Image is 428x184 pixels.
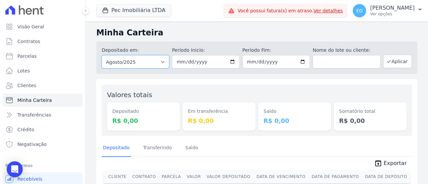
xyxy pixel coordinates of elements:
[3,79,83,92] a: Clientes
[103,170,129,183] th: Cliente
[172,47,239,54] label: Período Inicío:
[3,94,83,107] a: Minha Carteira
[370,11,415,17] p: Ver opções
[242,47,310,54] label: Período Fim:
[17,112,51,118] span: Transferências
[237,7,343,14] span: Você possui fatura(s) em atraso.
[339,108,401,115] dt: Somatório total
[3,35,83,48] a: Contratos
[3,64,83,77] a: Lotes
[102,140,131,157] a: Depositado
[347,1,428,20] button: EG [PERSON_NAME] Ver opções
[142,140,174,157] a: Transferindo
[184,170,204,183] th: Valor
[370,5,415,11] p: [PERSON_NAME]
[3,49,83,63] a: Parcelas
[384,159,407,167] span: Exportar
[362,170,411,183] th: Data de Depósito
[17,141,47,148] span: Negativação
[112,108,175,115] dt: Depositado
[17,126,34,133] span: Crédito
[188,116,250,125] dd: R$ 0,00
[5,162,80,170] div: Plataformas
[159,170,184,183] th: Parcela
[96,4,171,17] button: Pec Imobiliária LTDA
[374,159,382,167] i: unarchive
[188,108,250,115] dt: Em transferência
[17,176,42,182] span: Recebíveis
[356,8,363,13] span: EG
[263,116,326,125] dd: R$ 0,00
[3,108,83,122] a: Transferências
[383,55,412,68] button: Aplicar
[339,116,401,125] dd: R$ 0,00
[263,108,326,115] dt: Saldo
[17,23,44,30] span: Visão Geral
[254,170,309,183] th: Data de Vencimento
[309,170,362,183] th: Data de Pagamento
[129,170,159,183] th: Contrato
[3,123,83,136] a: Crédito
[17,67,30,74] span: Lotes
[17,38,40,45] span: Contratos
[369,159,412,169] a: unarchive Exportar
[17,53,37,59] span: Parcelas
[112,116,175,125] dd: R$ 0,00
[17,97,52,104] span: Minha Carteira
[184,140,200,157] a: Saldo
[96,27,417,39] h2: Minha Carteira
[313,47,380,54] label: Nome do lote ou cliente:
[204,170,254,183] th: Valor Depositado
[3,20,83,33] a: Visão Geral
[102,47,139,53] label: Depositado em:
[314,8,343,13] a: Ver detalhes
[17,82,36,89] span: Clientes
[3,138,83,151] a: Negativação
[7,161,23,177] div: Open Intercom Messenger
[107,91,152,99] label: Valores totais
